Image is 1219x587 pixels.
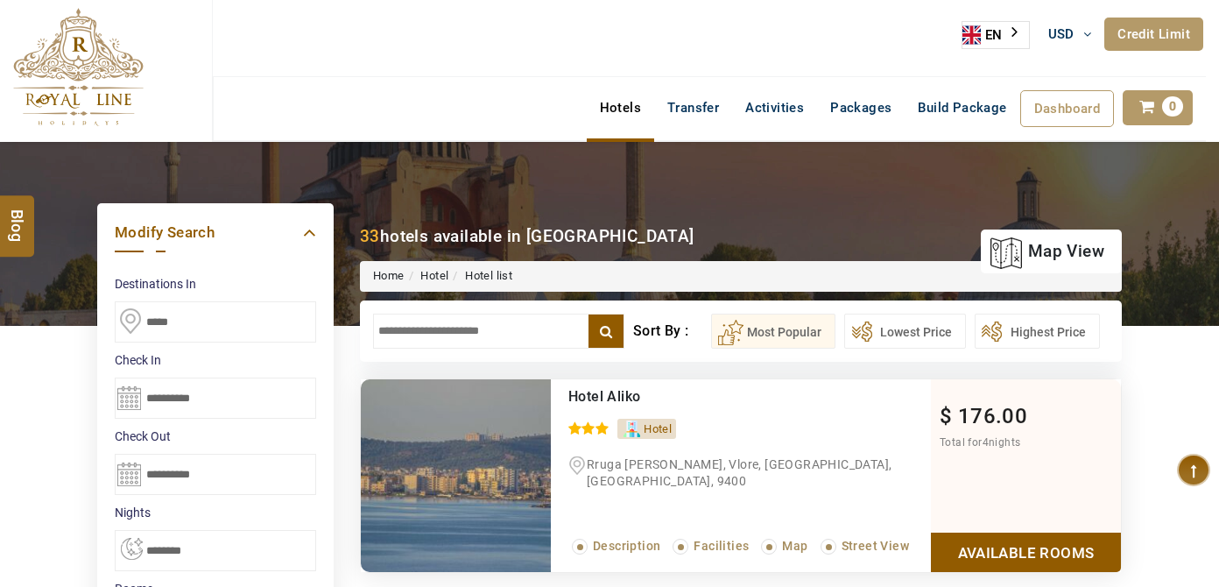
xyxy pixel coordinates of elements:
a: Transfer [654,90,732,125]
button: Most Popular [711,314,835,349]
a: map view [990,232,1104,271]
a: Activities [732,90,817,125]
button: Lowest Price [844,314,966,349]
span: Facilities [694,539,749,553]
img: The Royal Line Holidays [13,8,144,126]
label: nights [115,504,316,521]
a: Hotels [587,90,654,125]
a: Build Package [905,90,1019,125]
a: Packages [817,90,905,125]
span: 0 [1162,96,1183,117]
span: Map [782,539,807,553]
label: Check In [115,351,316,369]
a: Modify Search [115,221,316,244]
div: Sort By : [633,314,711,349]
a: 0 [1123,90,1193,125]
span: Dashboard [1034,101,1101,117]
span: Street View [842,539,909,553]
div: Language [962,21,1030,49]
button: Highest Price [975,314,1100,349]
img: 001ea3e6aa2f16c77afcd76634cfada180b20f1d.jpeg [361,379,551,572]
a: Hotel [420,269,448,282]
span: USD [1048,26,1075,42]
div: Hotel Aliko [568,388,858,406]
aside: Language selected: English [962,21,1030,49]
div: hotels available in [GEOGRAPHIC_DATA] [360,224,694,248]
span: Total for nights [940,436,1020,449]
span: Rruga [PERSON_NAME], Vlore, [GEOGRAPHIC_DATA], [GEOGRAPHIC_DATA], 9400 [587,457,891,488]
span: Hotel [644,422,672,435]
a: Home [373,269,405,282]
span: 4 [983,436,989,449]
a: Show Rooms [931,533,1121,572]
span: $ [940,404,952,428]
a: EN [962,22,1029,48]
span: Blog [6,209,29,224]
label: Check Out [115,428,316,445]
li: Hotel list [448,268,512,285]
a: Hotel Aliko [568,388,640,405]
b: 33 [360,226,380,246]
label: Destinations In [115,275,316,293]
span: Description [593,539,660,553]
a: Credit Limit [1104,18,1203,51]
span: 176.00 [958,404,1027,428]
